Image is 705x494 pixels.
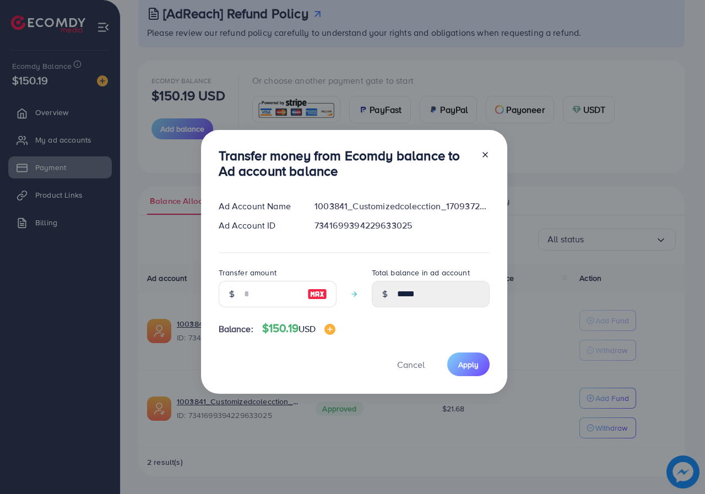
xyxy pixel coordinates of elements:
span: Balance: [219,323,253,335]
div: 1003841_Customizedcolecction_1709372613954 [306,200,498,213]
h4: $150.19 [262,322,336,335]
h3: Transfer money from Ecomdy balance to Ad account balance [219,148,472,180]
label: Transfer amount [219,267,276,278]
div: Ad Account Name [210,200,306,213]
div: 7341699394229633025 [306,219,498,232]
label: Total balance in ad account [372,267,470,278]
div: Ad Account ID [210,219,306,232]
img: image [324,324,335,335]
span: Cancel [397,359,425,371]
span: Apply [458,359,479,370]
img: image [307,287,327,301]
button: Cancel [383,352,438,376]
button: Apply [447,352,490,376]
span: USD [299,323,316,335]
